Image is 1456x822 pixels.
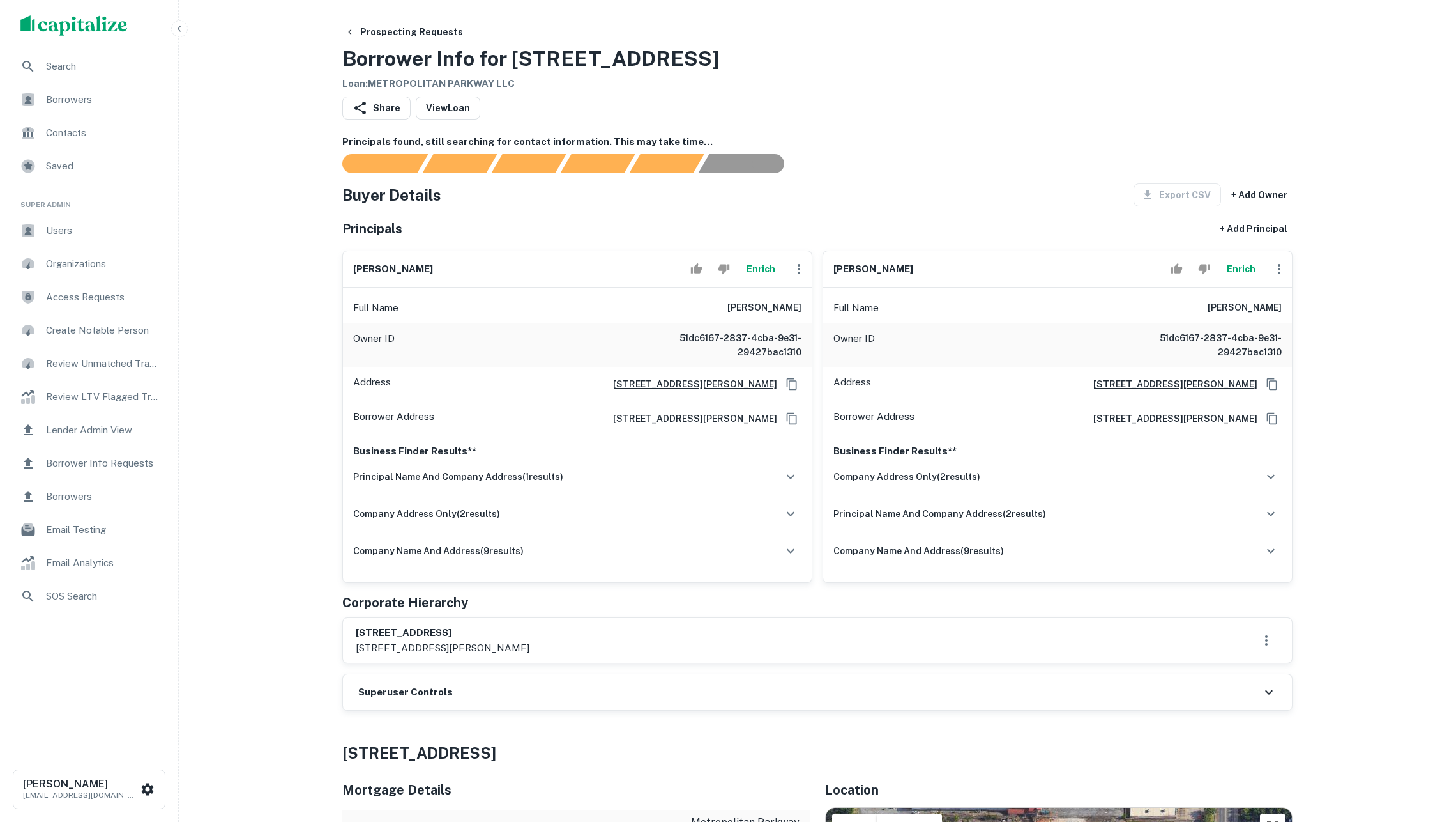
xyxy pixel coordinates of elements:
[10,84,168,115] a: Borrowers
[1193,256,1215,282] button: Reject
[825,780,1293,800] h5: Location
[46,522,160,538] span: Email Testing
[833,262,913,277] h6: [PERSON_NAME]
[353,544,524,558] h6: company name and address ( 9 results)
[833,331,875,359] p: Owner ID
[833,507,1046,521] h6: principal name and company address ( 2 results)
[713,256,735,282] button: Reject
[353,409,434,428] p: Borrower Address
[833,375,871,394] p: Address
[353,331,395,359] p: Owner ID
[356,640,529,656] p: [STREET_ADDRESS][PERSON_NAME]
[340,20,468,43] button: Prospecting Requests
[1208,300,1282,316] h6: [PERSON_NAME]
[1263,375,1282,394] button: Copy Address
[46,323,160,338] span: Create Notable Person
[342,97,411,120] button: Share
[46,125,160,141] span: Contacts
[699,154,800,173] div: AI fulfillment process complete.
[629,154,704,173] div: Principals found, still searching for contact information. This may take time...
[46,589,160,604] span: SOS Search
[10,215,168,246] a: Users
[10,118,168,148] a: Contacts
[1083,412,1257,426] a: [STREET_ADDRESS][PERSON_NAME]
[46,389,160,405] span: Review LTV Flagged Transactions
[10,184,168,215] li: Super Admin
[46,356,160,371] span: Review Unmatched Transactions
[46,290,160,305] span: Access Requests
[1215,217,1293,240] button: + Add Principal
[10,581,168,612] a: SOS Search
[46,92,160,107] span: Borrowers
[342,183,441,206] h4: Buyer Details
[46,489,160,504] span: Borrowers
[10,151,168,182] a: Saved
[46,555,160,571] span: Email Analytics
[353,444,801,459] p: Business Finder Results**
[353,300,398,316] p: Full Name
[342,593,468,612] h5: Corporate Hierarchy
[10,382,168,412] a: Review LTV Flagged Transactions
[782,409,801,428] button: Copy Address
[422,154,497,173] div: Your request is received and processing...
[342,741,1293,764] h4: [STREET_ADDRESS]
[833,300,879,316] p: Full Name
[46,423,160,438] span: Lender Admin View
[46,256,160,272] span: Organizations
[685,256,708,282] button: Accept
[46,59,160,74] span: Search
[1083,377,1257,391] a: [STREET_ADDRESS][PERSON_NAME]
[353,507,500,521] h6: company address only ( 2 results)
[833,444,1282,459] p: Business Finder Results**
[10,481,168,512] a: Borrowers
[353,262,433,277] h6: [PERSON_NAME]
[491,154,566,173] div: Documents found, AI parsing details...
[342,43,719,74] h3: Borrower Info for [STREET_ADDRESS]
[10,415,168,446] a: Lender Admin View
[13,770,165,809] button: [PERSON_NAME][EMAIL_ADDRESS][DOMAIN_NAME]
[358,685,453,700] h6: Superuser Controls
[10,448,168,479] a: Borrower Info Requests
[1165,256,1188,282] button: Accept
[10,315,168,346] a: Create Notable Person
[833,470,980,484] h6: company address only ( 2 results)
[603,412,777,426] a: [STREET_ADDRESS][PERSON_NAME]
[46,223,160,238] span: Users
[603,377,777,391] h6: [STREET_ADDRESS][PERSON_NAME]
[1263,409,1282,428] button: Copy Address
[10,348,168,379] a: Review Unmatched Transactions
[10,249,168,279] a: Organizations
[10,548,168,578] a: Email Analytics
[1392,720,1456,781] iframe: Chat Widget
[10,282,168,313] a: Access Requests
[46,159,160,174] span: Saved
[782,375,801,394] button: Copy Address
[833,544,1004,558] h6: company name and address ( 9 results)
[10,515,168,545] a: Email Testing
[648,331,801,359] h6: 51dc6167-2837-4cba-9e31-29427bac1310
[1128,331,1282,359] h6: 51dc6167-2837-4cba-9e31-29427bac1310
[560,154,635,173] div: Principals found, AI now looking for contact information...
[46,456,160,471] span: Borrower Info Requests
[10,51,168,82] a: Search
[23,789,138,801] p: [EMAIL_ADDRESS][DOMAIN_NAME]
[353,470,563,484] h6: principal name and company address ( 1 results)
[327,154,423,173] div: Sending borrower request to AI...
[727,300,801,316] h6: [PERSON_NAME]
